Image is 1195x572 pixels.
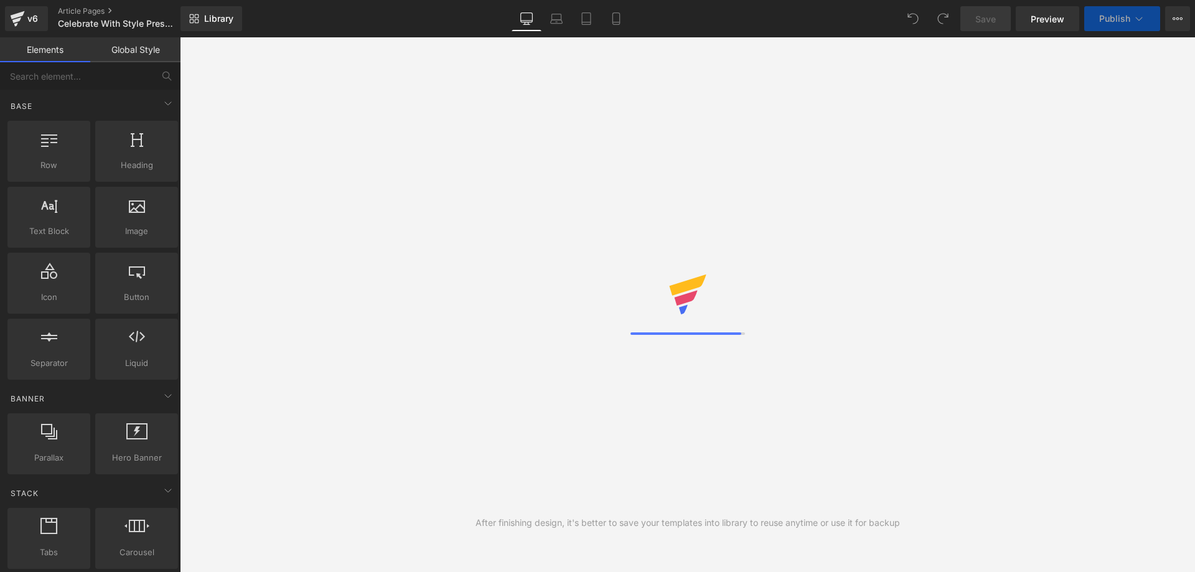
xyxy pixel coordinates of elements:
span: Library [204,13,233,24]
span: Save [975,12,996,26]
a: Global Style [90,37,180,62]
span: Parallax [11,451,87,464]
a: Tablet [571,6,601,31]
button: Redo [930,6,955,31]
span: Celebrate With Style Presentation Box - Showcase [58,19,177,29]
a: New Library [180,6,242,31]
div: After finishing design, it's better to save your templates into library to reuse anytime or use i... [476,516,900,530]
span: Publish [1099,14,1130,24]
span: Stack [9,487,40,499]
span: Text Block [11,225,87,238]
div: v6 [25,11,40,27]
span: Image [99,225,174,238]
a: Desktop [512,6,541,31]
a: Article Pages [58,6,201,16]
span: Icon [11,291,87,304]
span: Carousel [99,546,174,559]
button: More [1165,6,1190,31]
a: Mobile [601,6,631,31]
span: Row [11,159,87,172]
span: Banner [9,393,46,405]
span: Heading [99,159,174,172]
span: Tabs [11,546,87,559]
button: Publish [1084,6,1160,31]
span: Button [99,291,174,304]
span: Hero Banner [99,451,174,464]
span: Separator [11,357,87,370]
a: Preview [1016,6,1079,31]
button: Undo [901,6,926,31]
a: v6 [5,6,48,31]
span: Base [9,100,34,112]
a: Laptop [541,6,571,31]
span: Preview [1031,12,1064,26]
span: Liquid [99,357,174,370]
